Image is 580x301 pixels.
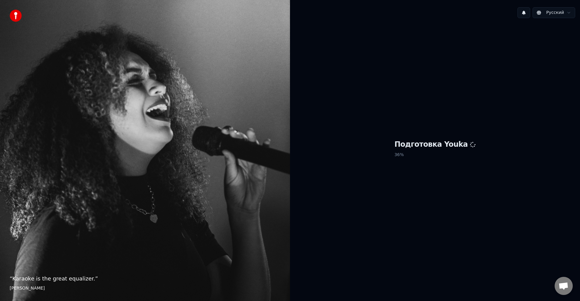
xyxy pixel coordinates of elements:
img: youka [10,10,22,22]
p: 36 % [395,149,476,160]
a: Открытый чат [555,277,573,295]
footer: [PERSON_NAME] [10,285,280,291]
p: “ Karaoke is the great equalizer. ” [10,274,280,283]
h1: Подготовка Youka [395,140,476,149]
